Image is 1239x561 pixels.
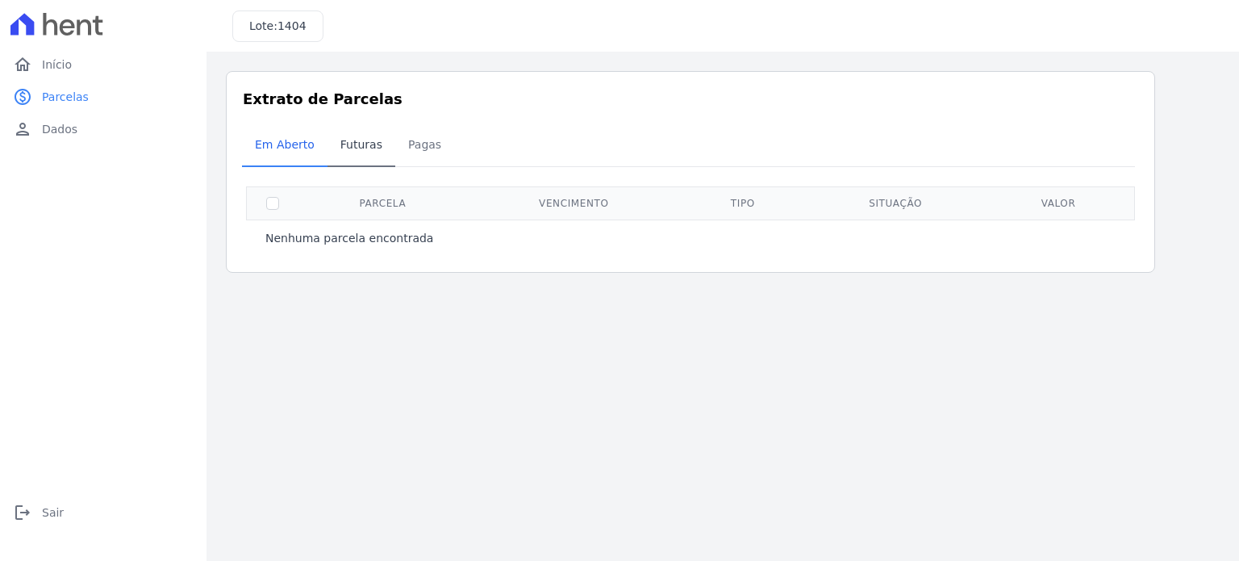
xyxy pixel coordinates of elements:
[13,119,32,139] i: person
[298,186,467,220] th: Parcela
[987,186,1131,220] th: Valor
[805,186,987,220] th: Situação
[265,230,433,246] p: Nenhuma parcela encontrada
[243,88,1138,110] h3: Extrato de Parcelas
[13,503,32,522] i: logout
[6,48,200,81] a: homeInício
[395,125,454,167] a: Pagas
[245,128,324,161] span: Em Aberto
[42,89,89,105] span: Parcelas
[398,128,451,161] span: Pagas
[13,87,32,107] i: paid
[42,121,77,137] span: Dados
[681,186,805,220] th: Tipo
[467,186,681,220] th: Vencimento
[242,125,327,167] a: Em Aberto
[277,19,307,32] span: 1404
[13,55,32,74] i: home
[42,57,72,73] span: Início
[6,113,200,145] a: personDados
[6,496,200,529] a: logoutSair
[249,18,307,35] h3: Lote:
[6,81,200,113] a: paidParcelas
[42,504,64,521] span: Sair
[327,125,395,167] a: Futuras
[331,128,392,161] span: Futuras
